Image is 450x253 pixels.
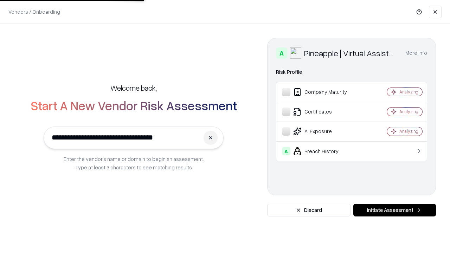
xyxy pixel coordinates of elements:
[276,47,287,59] div: A
[8,8,60,15] p: Vendors / Onboarding
[31,98,237,112] h2: Start A New Vendor Risk Assessment
[276,68,427,76] div: Risk Profile
[110,83,157,93] h5: Welcome back,
[290,47,301,59] img: Pineapple | Virtual Assistant Agency
[282,88,366,96] div: Company Maturity
[64,155,204,171] p: Enter the vendor’s name or domain to begin an assessment. Type at least 3 characters to see match...
[282,108,366,116] div: Certificates
[399,109,418,115] div: Analyzing
[282,147,290,155] div: A
[353,204,436,216] button: Initiate Assessment
[399,128,418,134] div: Analyzing
[282,147,366,155] div: Breach History
[405,47,427,59] button: More info
[399,89,418,95] div: Analyzing
[282,127,366,136] div: AI Exposure
[267,204,351,216] button: Discard
[304,47,397,59] div: Pineapple | Virtual Assistant Agency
